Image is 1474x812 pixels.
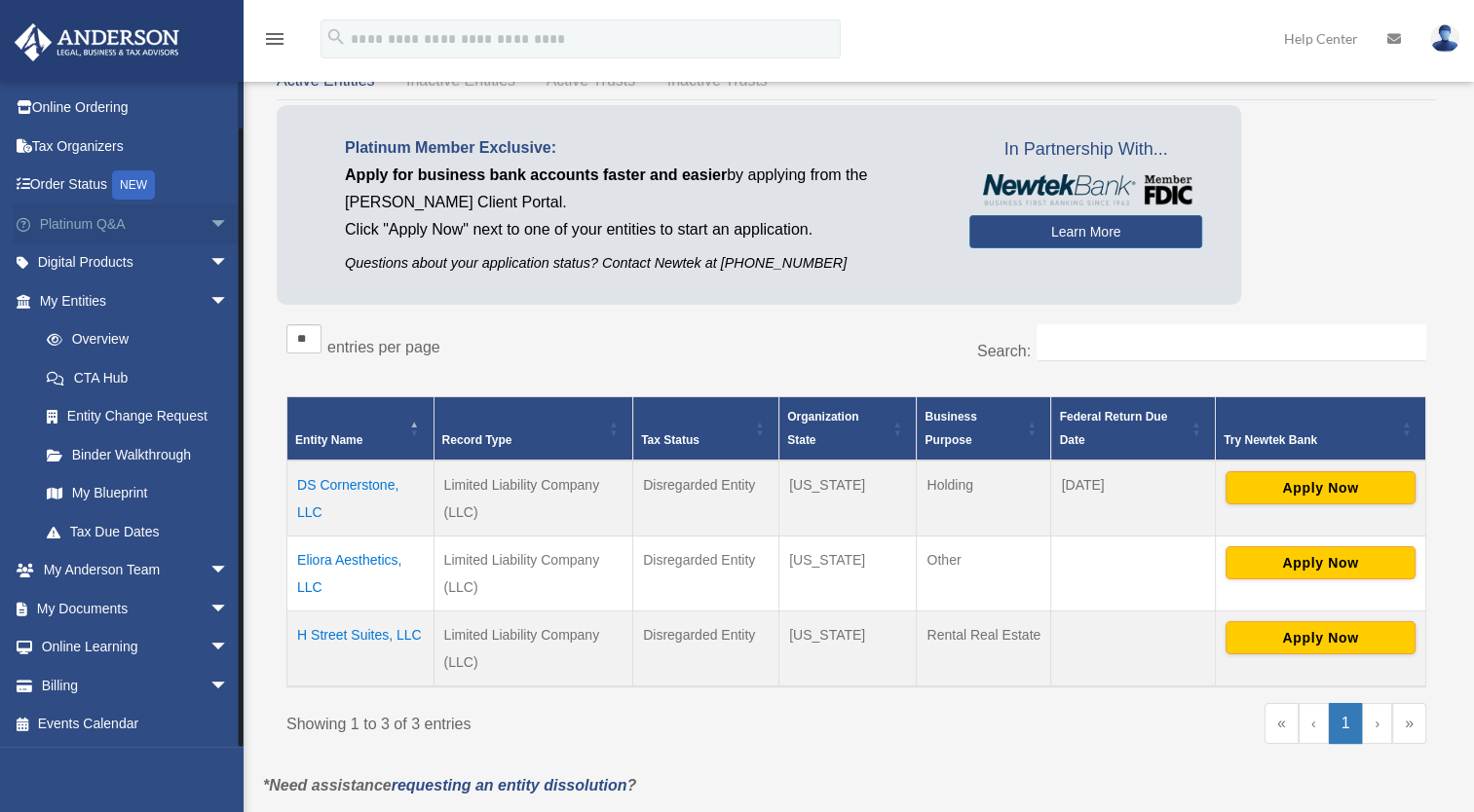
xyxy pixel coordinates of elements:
a: Learn More [969,215,1202,248]
label: entries per page [327,339,440,355]
td: Limited Liability Company (LLC) [434,535,633,610]
div: Try Newtek Bank [1224,428,1396,452]
th: Federal Return Due Date: Activate to sort [1051,396,1216,461]
span: Apply for business bank accounts faster and easier [345,166,727,183]
td: Rental Real Estate [917,610,1051,686]
td: Limited Liability Company (LLC) [434,461,633,536]
button: Apply Now [1226,471,1416,504]
p: by applying from the [PERSON_NAME] Client Portal. [345,162,940,216]
a: Events Calendar [14,705,258,744]
th: Organization State: Activate to sort [779,396,917,461]
i: search [325,26,347,48]
a: Tax Due Dates [27,512,248,551]
th: Try Newtek Bank : Activate to sort [1215,396,1425,461]
span: arrow_drop_down [209,628,248,668]
td: Limited Liability Company (LLC) [434,610,633,686]
th: Business Purpose: Activate to sort [917,396,1051,461]
i: menu [263,27,286,51]
td: Other [917,535,1051,610]
span: Inactive Trusts [667,72,768,89]
a: Billingarrow_drop_down [14,666,258,705]
button: Apply Now [1226,621,1416,654]
span: Record Type [442,433,512,447]
a: My Blueprint [27,474,248,513]
span: In Partnership With... [969,134,1202,166]
td: DS Cornerstone, LLC [287,461,435,536]
span: Entity Name [295,433,362,447]
span: Active Trusts [547,72,636,89]
td: [DATE] [1051,461,1216,536]
td: Eliora Aesthetics, LLC [287,535,435,610]
a: Digital Productsarrow_drop_down [14,243,258,282]
div: Showing 1 to 3 of 3 entries [286,703,842,738]
th: Entity Name: Activate to invert sorting [287,396,435,461]
th: Record Type: Activate to sort [434,396,633,461]
div: NEW [112,170,155,200]
td: Holding [917,461,1051,536]
p: Click "Apply Now" next to one of your entities to start an application. [345,216,940,243]
span: Federal Return Due Date [1059,410,1167,447]
th: Tax Status: Activate to sort [633,396,779,461]
a: My Entitiesarrow_drop_down [14,281,248,320]
td: Disregarded Entity [633,610,779,686]
td: Disregarded Entity [633,461,779,536]
a: 1 [1329,703,1363,744]
td: [US_STATE] [779,610,917,686]
button: Apply Now [1226,546,1416,579]
a: CTA Hub [27,358,248,397]
span: arrow_drop_down [209,204,248,244]
em: *Need assistance ? [263,777,636,794]
a: Entity Change Request [27,397,248,436]
a: My Documentsarrow_drop_down [14,589,258,628]
img: NewtekBankLogoSM.png [979,174,1192,205]
span: arrow_drop_down [209,281,248,321]
span: arrow_drop_down [209,551,248,591]
td: [US_STATE] [779,461,917,536]
td: H Street Suites, LLC [287,610,435,686]
a: My Anderson Teamarrow_drop_down [14,551,258,590]
a: Previous [1299,703,1329,744]
a: First [1265,703,1299,744]
p: Questions about your application status? Contact Newtek at [PHONE_NUMBER] [345,251,940,276]
span: arrow_drop_down [209,666,248,706]
span: arrow_drop_down [209,243,248,283]
a: Platinum Q&Aarrow_drop_down [14,204,258,243]
a: Online Ordering [14,89,258,128]
a: Online Learningarrow_drop_down [14,628,258,667]
a: requesting an entity dissolution [392,777,627,794]
a: Tax Organizers [14,127,258,166]
span: Inactive Entities [406,72,515,89]
img: User Pic [1430,24,1459,53]
p: Platinum Member Exclusive: [345,134,940,162]
span: Organization State [787,410,858,447]
a: Next [1362,703,1392,744]
span: Tax Status [641,433,699,447]
span: Business Purpose [925,410,976,447]
td: Disregarded Entity [633,535,779,610]
a: Overview [27,320,239,359]
span: Active Entities [277,72,374,89]
a: Binder Walkthrough [27,435,248,474]
td: [US_STATE] [779,535,917,610]
a: menu [263,34,286,51]
a: Last [1392,703,1426,744]
label: Search: [977,343,1031,359]
a: Order StatusNEW [14,166,258,205]
span: arrow_drop_down [209,589,248,629]
img: Anderson Advisors Platinum Portal [9,23,185,61]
